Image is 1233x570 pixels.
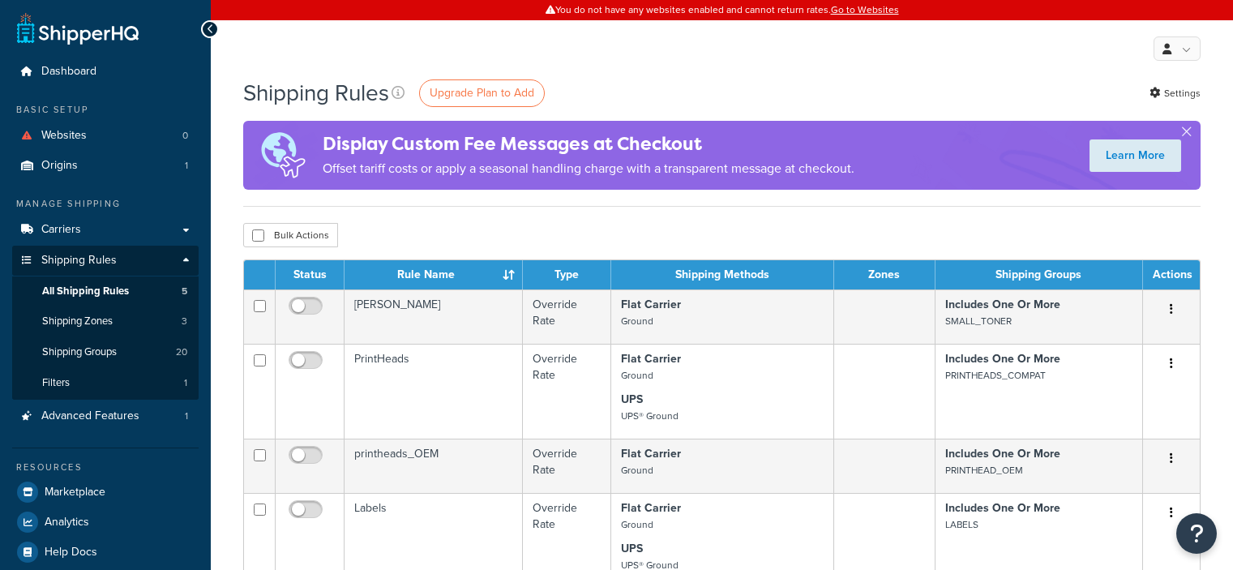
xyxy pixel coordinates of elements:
span: Advanced Features [41,409,139,423]
strong: Flat Carrier [621,445,681,462]
strong: UPS [621,540,643,557]
a: All Shipping Rules 5 [12,276,199,306]
a: Marketplace [12,478,199,507]
img: duties-banner-06bc72dcb5fe05cb3f9472aba00be2ae8eb53ab6f0d8bb03d382ba314ac3c341.png [243,121,323,190]
td: Override Rate [523,439,611,493]
a: Dashboard [12,57,199,87]
span: Carriers [41,223,81,237]
span: All Shipping Rules [42,285,129,298]
th: Zones [834,260,935,289]
li: Origins [12,151,199,181]
button: Bulk Actions [243,223,338,247]
button: Open Resource Center [1176,513,1217,554]
small: PRINTHEAD_OEM [945,463,1023,478]
li: Advanced Features [12,401,199,431]
span: 3 [182,315,187,328]
span: Filters [42,376,70,390]
strong: Includes One Or More [945,499,1060,516]
li: All Shipping Rules [12,276,199,306]
strong: Includes One Or More [945,350,1060,367]
a: Shipping Zones 3 [12,306,199,336]
a: Help Docs [12,538,199,567]
th: Rule Name : activate to sort column ascending [345,260,523,289]
span: 20 [176,345,187,359]
span: Upgrade Plan to Add [430,84,534,101]
small: Ground [621,314,653,328]
a: Filters 1 [12,368,199,398]
a: Learn More [1090,139,1181,172]
strong: Flat Carrier [621,499,681,516]
h1: Shipping Rules [243,77,389,109]
span: 1 [185,159,188,173]
th: Shipping Methods [611,260,834,289]
a: Origins 1 [12,151,199,181]
li: Shipping Zones [12,306,199,336]
li: Websites [12,121,199,151]
th: Status [276,260,345,289]
strong: Flat Carrier [621,350,681,367]
td: Override Rate [523,289,611,344]
td: PrintHeads [345,344,523,439]
div: Basic Setup [12,103,199,117]
span: 1 [184,376,187,390]
a: Analytics [12,508,199,537]
a: Shipping Groups 20 [12,337,199,367]
span: Marketplace [45,486,105,499]
small: PRINTHEADS_COMPAT [945,368,1046,383]
strong: UPS [621,391,643,408]
span: Shipping Zones [42,315,113,328]
span: 0 [182,129,188,143]
span: Help Docs [45,546,97,559]
td: Override Rate [523,344,611,439]
li: Shipping Groups [12,337,199,367]
a: Go to Websites [831,2,899,17]
a: Settings [1150,82,1201,105]
a: Carriers [12,215,199,245]
span: 5 [182,285,187,298]
small: Ground [621,463,653,478]
div: Manage Shipping [12,197,199,211]
span: Shipping Rules [41,254,117,268]
span: Websites [41,129,87,143]
li: Filters [12,368,199,398]
th: Type [523,260,611,289]
span: Shipping Groups [42,345,117,359]
span: Origins [41,159,78,173]
a: Shipping Rules [12,246,199,276]
small: LABELS [945,517,978,532]
td: [PERSON_NAME] [345,289,523,344]
small: SMALL_TONER [945,314,1012,328]
p: Offset tariff costs or apply a seasonal handling charge with a transparent message at checkout. [323,157,854,180]
a: Upgrade Plan to Add [419,79,545,107]
a: Websites 0 [12,121,199,151]
strong: Includes One Or More [945,445,1060,462]
li: Shipping Rules [12,246,199,400]
th: Shipping Groups [935,260,1143,289]
th: Actions [1143,260,1200,289]
small: UPS® Ground [621,409,679,423]
h4: Display Custom Fee Messages at Checkout [323,131,854,157]
strong: Flat Carrier [621,296,681,313]
span: 1 [185,409,188,423]
a: ShipperHQ Home [17,12,139,45]
span: Dashboard [41,65,96,79]
div: Resources [12,461,199,474]
strong: Includes One Or More [945,296,1060,313]
small: Ground [621,517,653,532]
span: Analytics [45,516,89,529]
td: printheads_OEM [345,439,523,493]
a: Advanced Features 1 [12,401,199,431]
small: Ground [621,368,653,383]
